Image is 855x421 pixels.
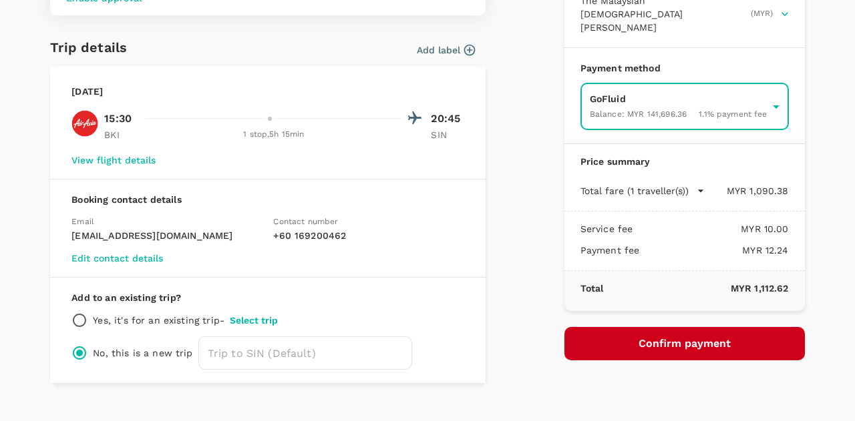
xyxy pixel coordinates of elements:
[417,43,475,57] button: Add label
[580,184,705,197] button: Total fare (1 traveller(s))
[580,184,689,197] p: Total fare (1 traveller(s))
[633,222,788,236] p: MYR 10.00
[71,229,263,242] p: [EMAIL_ADDRESS][DOMAIN_NAME]
[580,222,633,236] p: Service fee
[71,291,464,304] p: Add to an existing trip?
[71,193,464,206] p: Booking contact details
[273,229,464,242] p: + 60 169200462
[146,128,401,141] div: 1 stop , 5h 15min
[71,155,156,165] button: View flight details
[71,110,98,137] img: AK
[104,111,132,127] p: 15:30
[751,7,773,21] span: (MYR)
[71,85,103,98] p: [DATE]
[590,109,687,119] span: Balance : MYR 141,696.36
[580,61,789,75] p: Payment method
[580,155,789,168] p: Price summary
[603,282,788,295] p: MYR 1,112.62
[580,83,789,130] div: GoFluidBalance: MYR 141,696.361.1% payment fee
[431,128,464,141] p: SIN
[580,282,604,295] p: Total
[639,244,788,257] p: MYR 12.24
[93,314,224,327] p: Yes, it's for an existing trip -
[104,128,138,141] p: BKI
[93,346,192,360] p: No, this is a new trip
[198,336,412,370] input: Trip to SIN (Default)
[273,217,338,226] span: Contact number
[580,244,640,257] p: Payment fee
[230,315,278,326] button: Select trip
[705,184,789,197] p: MYR 1,090.38
[71,253,163,264] button: Edit contact details
[590,92,767,105] p: GoFluid
[431,111,464,127] p: 20:45
[71,217,94,226] span: Email
[564,327,805,360] button: Confirm payment
[699,109,767,119] span: 1.1 % payment fee
[50,37,127,58] h6: Trip details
